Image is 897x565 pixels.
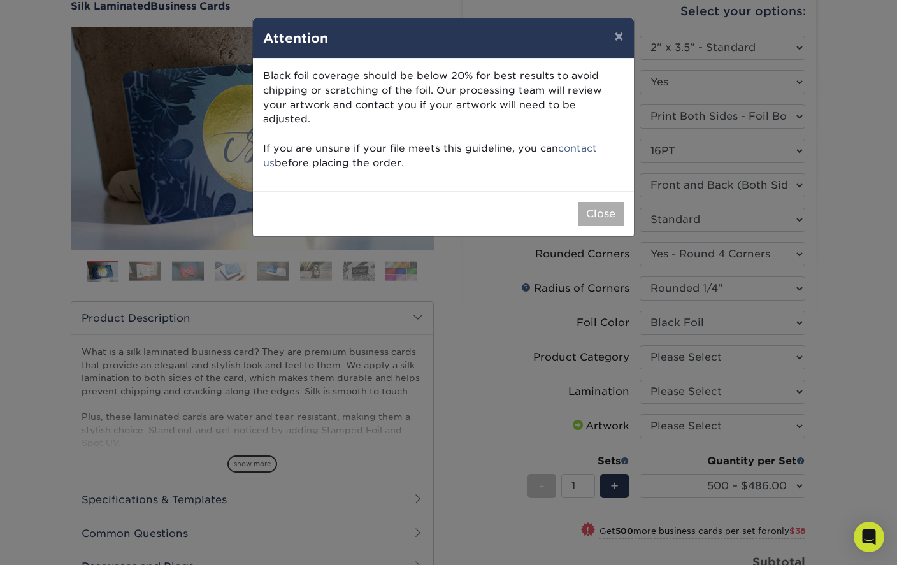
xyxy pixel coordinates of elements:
[578,202,624,226] button: Close
[263,69,624,171] p: Black foil coverage should be below 20% for best results to avoid chipping or scratching of the f...
[854,522,884,552] div: Open Intercom Messenger
[263,29,624,48] h4: Attention
[263,142,597,169] a: contact us
[604,18,633,54] button: ×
